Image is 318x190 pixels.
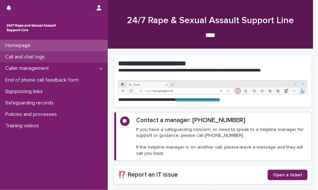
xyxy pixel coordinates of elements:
[3,123,44,129] p: Training videos
[3,42,36,49] p: Homepage
[5,21,57,34] img: rhQMoQhaT3yELyF149Cw
[273,173,302,177] span: Open a ticket
[3,88,48,95] p: Signposting links
[3,77,84,83] p: End of phone call feedback form
[3,111,62,118] p: Policies and processes
[114,15,307,26] h1: 24/7 Rape & Sexual Assault Support Line
[136,127,307,156] p: If you have a safeguarding concern, or need to speak to a helpline manager for support or guidanc...
[118,80,308,95] img: https%3A%2F%2Fcdn.document360.io%2F0deca9d6-0dac-4e56-9e8f-8d9979bfce0e%2FImages%2FDocumentation%...
[3,54,50,60] p: Call and chat logs
[136,117,246,124] h2: Contact a manager: [PHONE_NUMBER]
[118,171,268,179] h2: ⁉️ Report an IT issue
[268,170,308,180] a: Open a ticket
[3,100,59,106] p: Safeguarding records
[3,65,54,71] p: Caller management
